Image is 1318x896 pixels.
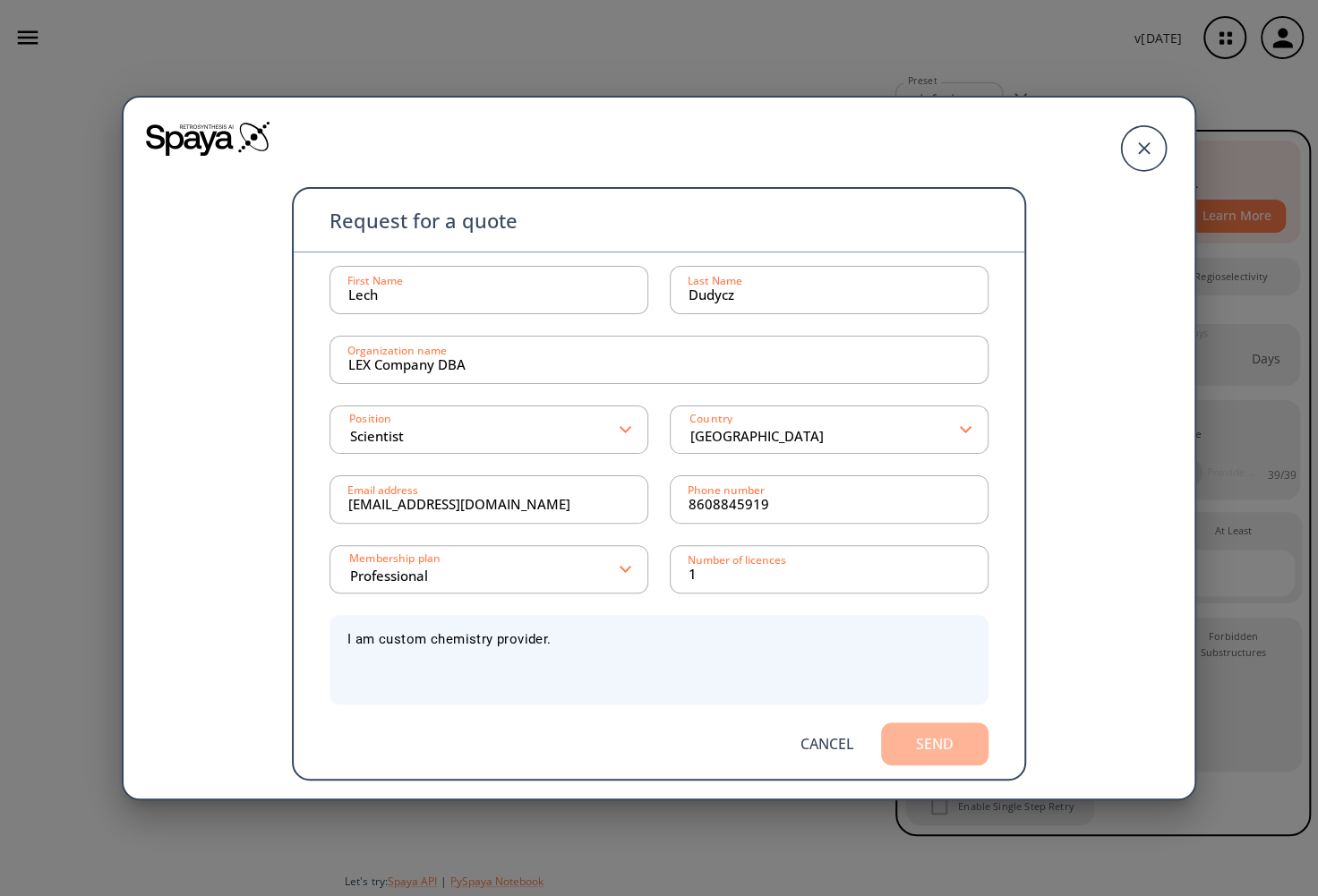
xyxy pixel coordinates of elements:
button: Send [881,722,988,765]
div: First Name [347,276,403,286]
div: Number of licences [688,555,786,566]
label: Membership plan [344,553,441,564]
img: Spaya logo [146,120,271,156]
label: Country [684,414,732,424]
div: Organization name [347,346,447,356]
div: Last Name [688,276,742,286]
div: Email address [347,485,418,496]
p: Request for a quote [329,210,518,230]
div: Phone number [688,485,765,496]
button: Cancel [774,722,881,765]
label: Position [344,414,391,424]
